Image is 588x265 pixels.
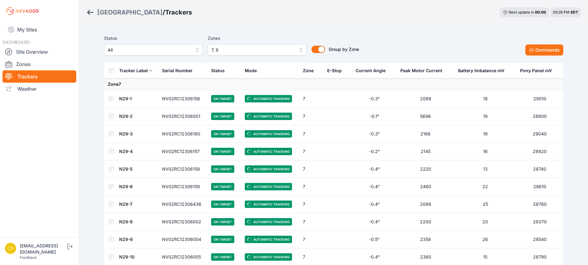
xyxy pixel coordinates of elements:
h3: Trackers [165,8,192,17]
td: NV02RC12306156 [158,90,208,108]
td: -0.2° [352,143,397,160]
span: Automatic Tracking [245,130,292,138]
div: Peak Motor Current [400,68,442,74]
div: Status [211,68,225,74]
button: Serial Number [162,63,198,78]
div: Battery Imbalance mV [458,68,504,74]
span: / [163,8,165,17]
td: 28740 [516,160,563,178]
td: 2220 [397,160,454,178]
a: Zones [2,58,76,70]
td: 7 [299,143,323,160]
span: On Target [211,95,234,102]
a: N29-8 [119,219,133,224]
div: 00 : 00 [535,10,546,15]
a: N29-7 [119,201,132,207]
td: NV02RC12306004 [158,231,208,248]
button: Commands [525,44,563,56]
td: -0.1° [352,108,397,125]
td: 28800 [516,108,563,125]
button: Status [211,63,230,78]
nav: Breadcrumb [86,4,192,20]
span: Automatic Tracking [245,201,292,208]
label: Zones [208,35,307,42]
td: 29010 [516,90,563,108]
td: 7 [299,231,323,248]
button: All [104,44,203,56]
span: Automatic Tracking [245,95,292,102]
div: Current Angle [356,68,386,74]
span: Automatic Tracking [245,183,292,190]
td: 7 [299,178,323,196]
button: Current Angle [356,63,390,78]
a: N29-1 [119,96,132,101]
span: All [108,46,190,54]
a: My Sites [2,22,76,37]
td: -0.4° [352,160,397,178]
td: -0.4° [352,178,397,196]
td: 29040 [516,125,563,143]
td: 2099 [397,196,454,213]
label: Status [104,35,203,42]
span: On Target [211,165,234,173]
span: Automatic Tracking [245,236,292,243]
span: On Target [211,253,234,261]
button: Zone [303,63,319,78]
td: -0.3° [352,125,397,143]
a: N29-3 [119,131,133,136]
td: -0.3° [352,90,397,108]
td: NV02RC12306002 [158,213,208,231]
a: Feedback [20,255,37,260]
div: Zone [303,68,314,74]
a: Trackers [2,70,76,83]
td: NV02RC12306436 [158,196,208,213]
td: 26 [454,231,516,248]
span: On Target [211,236,234,243]
td: 2145 [397,143,454,160]
a: [GEOGRAPHIC_DATA] [97,8,163,17]
a: N29-4 [119,149,133,154]
td: -0.4° [352,196,397,213]
td: 2099 [397,90,454,108]
td: NV02RC12306159 [158,178,208,196]
td: 19 [454,108,516,125]
button: 7, 8 [208,44,307,56]
img: Nevados [5,6,40,16]
a: Site Overview [2,46,76,58]
div: Tracker Label [119,68,148,74]
td: NV02RC12306001 [158,108,208,125]
span: Group by Zone [329,47,359,52]
span: On Target [211,183,234,190]
button: Pony Panel mV [520,63,557,78]
div: E-Stop [327,68,342,74]
td: 2460 [397,178,454,196]
td: 7 [299,196,323,213]
div: Mode [245,68,257,74]
a: N29-5 [119,166,132,172]
td: 7 [299,160,323,178]
button: E-Stop [327,63,347,78]
span: On Target [211,113,234,120]
span: Automatic Tracking [245,218,292,226]
span: On Target [211,218,234,226]
td: 5696 [397,108,454,125]
div: Pony Panel mV [520,68,552,74]
button: Mode [245,63,262,78]
td: -0.4° [352,213,397,231]
td: 18 [454,90,516,108]
a: N29-10 [119,254,135,259]
span: Automatic Tracking [245,165,292,173]
td: 25 [454,196,516,213]
td: 22 [454,178,516,196]
span: Automatic Tracking [245,148,292,155]
div: [EMAIL_ADDRESS][DOMAIN_NAME] [20,243,66,255]
td: NV02RC12306158 [158,160,208,178]
span: 06:26 PM [553,10,569,14]
a: Weather [2,83,76,95]
button: Battery Imbalance mV [458,63,509,78]
td: 2200 [397,213,454,231]
td: 7 [299,108,323,125]
td: 13 [454,160,516,178]
span: DASHBOARD [2,39,30,45]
